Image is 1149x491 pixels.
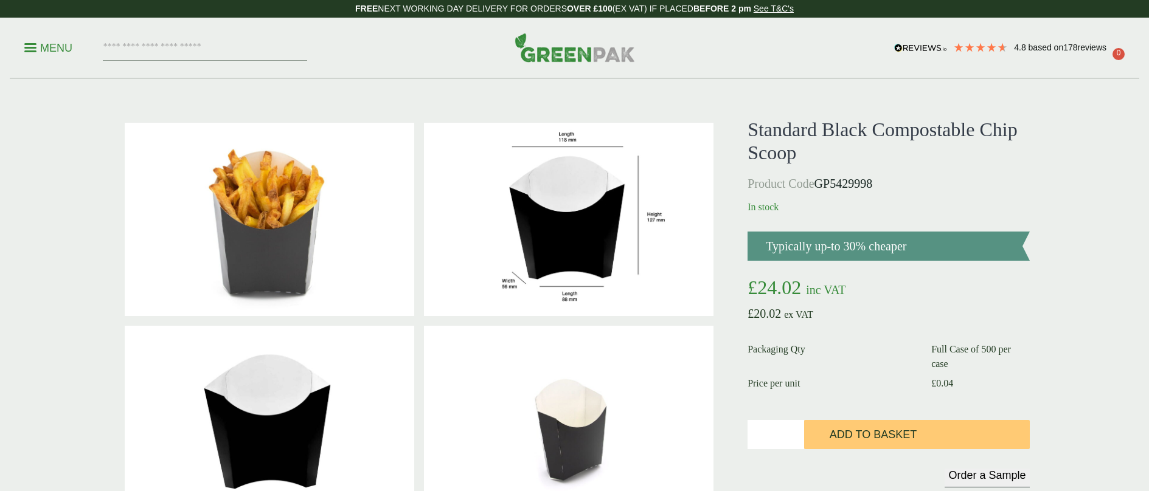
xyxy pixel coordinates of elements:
bdi: 24.02 [748,276,801,298]
span: 4.8 [1014,43,1028,52]
dd: Full Case of 500 per case [931,342,1029,371]
strong: OVER £100 [567,4,613,13]
a: Menu [24,41,72,53]
span: reviews [1078,43,1106,52]
span: ex VAT [784,309,813,320]
span: Order a Sample [948,469,1026,481]
div: 4.78 Stars [953,42,1008,53]
span: 178 [1063,43,1077,52]
img: REVIEWS.io [894,44,947,52]
button: Order a Sample [945,469,1029,487]
img: ChipScoop_standardBlack [424,123,713,316]
span: Add to Basket [830,428,917,442]
strong: BEFORE 2 pm [693,4,751,13]
span: £ [931,378,936,388]
bdi: 0.04 [931,378,953,388]
span: Product Code [748,177,814,190]
span: inc VAT [806,283,845,297]
strong: FREE [355,4,378,13]
p: In stock [748,200,1029,215]
a: See T&C's [754,4,794,13]
span: 0 [1113,48,1125,60]
span: Based on [1029,43,1064,52]
bdi: 20.02 [748,307,781,320]
span: £ [748,307,754,320]
span: £ [748,276,757,298]
img: GreenPak Supplies [515,33,635,62]
dt: Price per unit [748,376,917,391]
p: Menu [24,41,72,55]
p: GP5429998 [748,174,1029,193]
button: Add to Basket [804,420,1030,449]
dt: Packaging Qty [748,342,917,371]
img: Chip Scoop [125,123,414,316]
h1: Standard Black Compostable Chip Scoop [748,118,1029,165]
